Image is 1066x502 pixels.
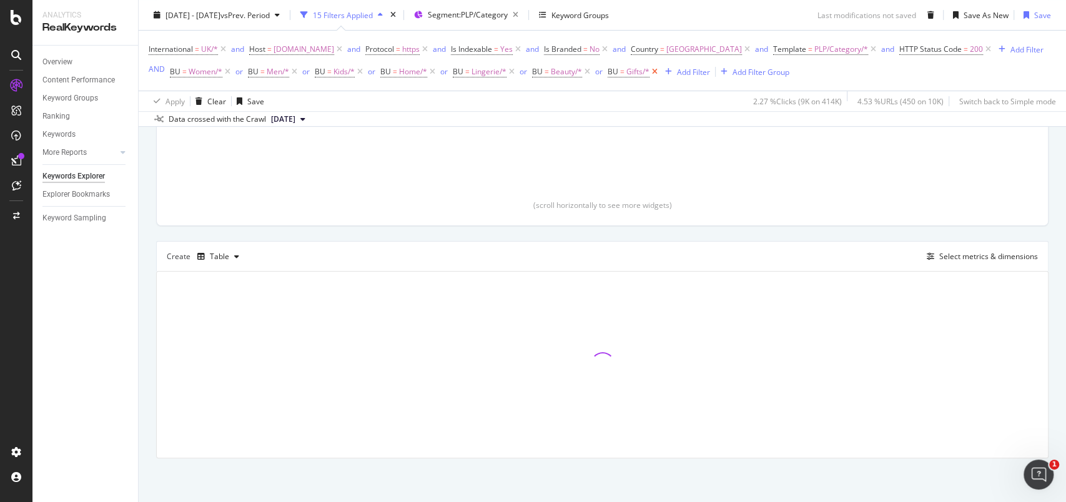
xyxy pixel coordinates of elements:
[232,91,264,111] button: Save
[189,63,222,81] span: Women/*
[42,170,105,183] div: Keywords Explorer
[595,66,603,77] button: or
[42,56,72,69] div: Overview
[660,44,664,54] span: =
[149,91,185,111] button: Apply
[42,92,129,105] a: Keyword Groups
[402,41,420,58] span: https
[42,212,129,225] a: Keyword Sampling
[260,66,265,77] span: =
[773,44,806,54] span: Template
[1024,460,1054,490] iframe: Intercom live chat
[170,66,180,77] span: BU
[1010,44,1044,54] div: Add Filter
[970,41,983,58] span: 200
[590,41,600,58] span: No
[471,63,506,81] span: Lingerie/*
[192,247,244,267] button: Table
[534,5,614,25] button: Keyword Groups
[551,63,582,81] span: Beauty/*
[42,56,129,69] a: Overview
[172,200,1033,210] div: (scroll horizontally to see more widgets)
[551,9,609,20] div: Keyword Groups
[190,91,226,111] button: Clear
[939,251,1038,262] div: Select metrics & dimensions
[149,64,165,74] div: AND
[271,114,295,125] span: 2025 Sep. 27th
[248,66,259,77] span: BU
[613,44,626,54] div: and
[451,44,492,54] span: Is Indexable
[959,96,1056,106] div: Switch back to Simple mode
[954,91,1056,111] button: Switch back to Simple mode
[42,110,129,123] a: Ranking
[42,21,128,35] div: RealKeywords
[1019,5,1051,25] button: Save
[948,5,1009,25] button: Save As New
[231,44,244,54] div: and
[220,9,270,20] span: vs Prev. Period
[302,66,310,77] div: or
[42,110,70,123] div: Ranking
[266,112,310,127] button: [DATE]
[440,66,448,77] button: or
[733,66,789,77] div: Add Filter Group
[964,9,1009,20] div: Save As New
[42,212,106,225] div: Keyword Sampling
[149,5,285,25] button: [DATE] - [DATE]vsPrev. Period
[899,44,962,54] span: HTTP Status Code
[814,41,868,58] span: PLP/Category/*
[666,41,742,58] span: [GEOGRAPHIC_DATA]
[231,43,244,55] button: and
[393,66,397,77] span: =
[626,63,649,81] span: Gifts/*
[500,41,513,58] span: Yes
[396,44,400,54] span: =
[881,44,894,54] div: and
[433,43,446,55] button: and
[169,114,266,125] div: Data crossed with the Crawl
[544,44,581,54] span: Is Branded
[1034,9,1051,20] div: Save
[210,253,229,260] div: Table
[313,9,373,20] div: 15 Filters Applied
[520,66,527,77] button: or
[235,66,243,77] div: or
[583,44,588,54] span: =
[368,66,375,77] button: or
[716,64,789,79] button: Add Filter Group
[42,188,110,201] div: Explorer Bookmarks
[42,128,76,141] div: Keywords
[881,43,894,55] button: and
[165,9,220,20] span: [DATE] - [DATE]
[165,96,185,106] div: Apply
[545,66,549,77] span: =
[315,66,325,77] span: BU
[274,41,334,58] span: [DOMAIN_NAME]
[660,64,710,79] button: Add Filter
[613,43,626,55] button: and
[42,74,129,87] a: Content Performance
[247,96,264,106] div: Save
[608,66,618,77] span: BU
[42,10,128,21] div: Analytics
[964,44,968,54] span: =
[380,66,391,77] span: BU
[347,43,360,55] button: and
[428,9,508,20] span: Segment: PLP/Category
[195,44,199,54] span: =
[399,63,427,81] span: Home/*
[922,249,1038,264] button: Select metrics & dimensions
[182,66,187,77] span: =
[42,74,115,87] div: Content Performance
[249,44,265,54] span: Host
[620,66,624,77] span: =
[295,5,388,25] button: 15 Filters Applied
[808,44,812,54] span: =
[207,96,226,106] div: Clear
[409,5,523,25] button: Segment:PLP/Category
